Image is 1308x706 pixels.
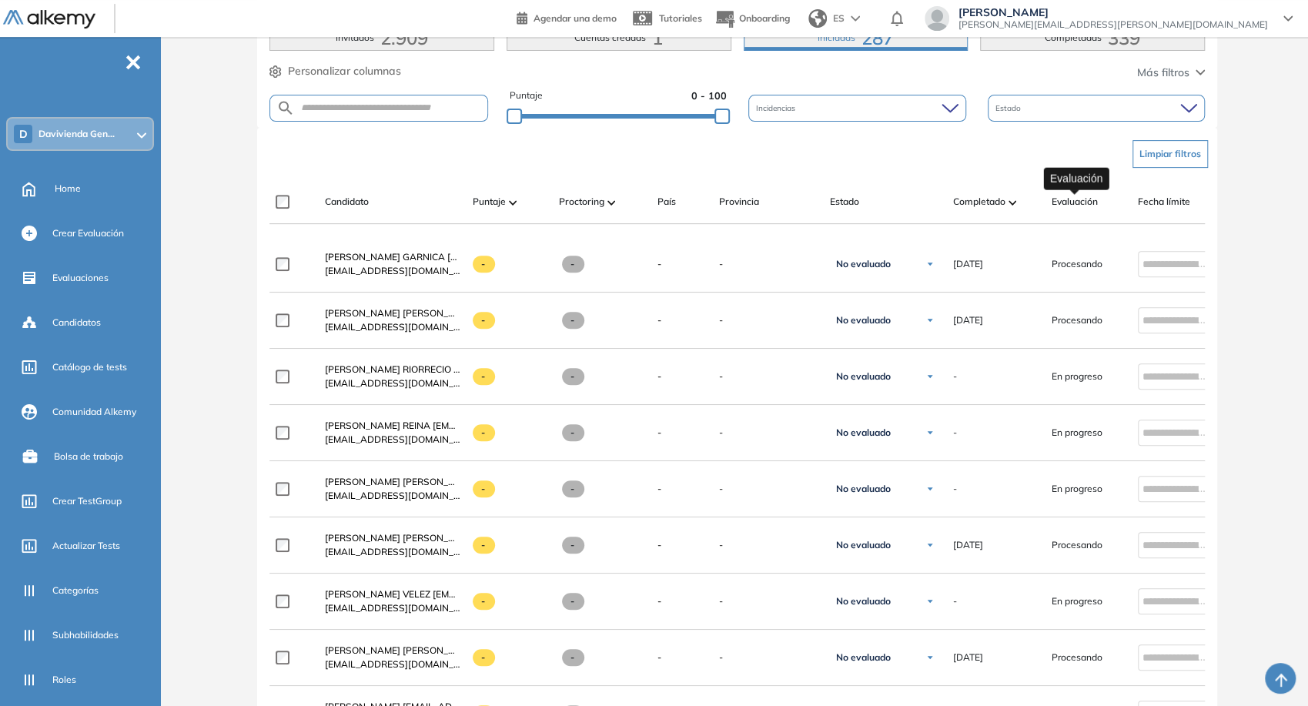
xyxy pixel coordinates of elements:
[925,653,935,662] img: Ícono de flecha
[836,314,891,326] span: No evaluado
[925,540,935,550] img: Ícono de flecha
[719,426,818,440] span: -
[836,370,891,383] span: No evaluado
[953,257,983,271] span: [DATE]
[925,484,935,494] img: Ícono de flecha
[509,200,517,205] img: [missing "en.ARROW_ALT" translation]
[925,259,935,269] img: Ícono de flecha
[657,370,661,383] span: -
[325,420,591,431] span: [PERSON_NAME] REINA [EMAIL_ADDRESS][DOMAIN_NAME]
[562,256,584,273] span: -
[1137,65,1205,81] button: Más filtros
[325,489,460,503] span: [EMAIL_ADDRESS][DOMAIN_NAME]
[756,102,798,114] span: Incidencias
[719,538,818,552] span: -
[719,651,818,664] span: -
[54,450,123,463] span: Bolsa de trabajo
[958,18,1268,31] span: [PERSON_NAME][EMAIL_ADDRESS][PERSON_NAME][DOMAIN_NAME]
[1052,313,1102,327] span: Procesando
[325,250,460,264] a: [PERSON_NAME] GARNICA [EMAIL_ADDRESS][PERSON_NAME][DOMAIN_NAME]
[1052,651,1102,664] span: Procesando
[325,601,460,615] span: [EMAIL_ADDRESS][DOMAIN_NAME]
[38,128,115,140] span: Davivienda Gen...
[52,673,76,687] span: Roles
[559,195,604,209] span: Proctoring
[473,537,495,554] span: -
[325,531,460,545] a: [PERSON_NAME] [PERSON_NAME][EMAIL_ADDRESS][DOMAIN_NAME]
[507,25,731,51] button: Cuentas creadas1
[657,482,661,496] span: -
[562,312,584,329] span: -
[1052,195,1098,209] span: Evaluación
[325,251,681,263] span: [PERSON_NAME] GARNICA [EMAIL_ADDRESS][PERSON_NAME][DOMAIN_NAME]
[925,316,935,325] img: Ícono de flecha
[830,195,859,209] span: Estado
[925,597,935,606] img: Ícono de flecha
[1132,140,1208,168] button: Limpiar filtros
[1137,65,1189,81] span: Más filtros
[719,257,818,271] span: -
[473,256,495,273] span: -
[55,182,81,196] span: Home
[739,12,790,24] span: Onboarding
[325,433,460,447] span: [EMAIL_ADDRESS][DOMAIN_NAME]
[325,476,637,487] span: [PERSON_NAME] [PERSON_NAME][EMAIL_ADDRESS][DOMAIN_NAME]
[953,370,957,383] span: -
[288,63,401,79] span: Personalizar columnas
[325,264,460,278] span: [EMAIL_ADDRESS][DOMAIN_NAME]
[473,480,495,497] span: -
[836,539,891,551] span: No evaluado
[1138,195,1190,209] span: Fecha límite
[52,226,124,240] span: Crear Evaluación
[473,424,495,441] span: -
[325,419,460,433] a: [PERSON_NAME] REINA [EMAIL_ADDRESS][DOMAIN_NAME]
[719,594,818,608] span: -
[473,593,495,610] span: -
[325,306,460,320] a: [PERSON_NAME] [PERSON_NAME][EMAIL_ADDRESS][DOMAIN_NAME]
[562,480,584,497] span: -
[925,428,935,437] img: Ícono de flecha
[52,628,119,642] span: Subhabilidades
[836,427,891,439] span: No evaluado
[562,593,584,610] span: -
[953,426,957,440] span: -
[325,587,460,601] a: [PERSON_NAME] VELEZ [EMAIL_ADDRESS][PERSON_NAME][DOMAIN_NAME]
[19,128,28,140] span: D
[836,651,891,664] span: No evaluado
[988,95,1205,122] div: Estado
[836,483,891,495] span: No evaluado
[657,651,661,664] span: -
[52,405,136,419] span: Comunidad Alkemy
[517,8,617,26] a: Agendar una demo
[836,258,891,270] span: No evaluado
[325,376,460,390] span: [EMAIL_ADDRESS][DOMAIN_NAME]
[925,372,935,381] img: Ícono de flecha
[748,95,965,122] div: Incidencias
[995,102,1024,114] span: Estado
[473,312,495,329] span: -
[325,363,460,376] a: [PERSON_NAME] RIORRECIO [EMAIL_ADDRESS][PERSON_NAME][DOMAIN_NAME]
[808,9,827,28] img: world
[325,657,460,671] span: [EMAIL_ADDRESS][DOMAIN_NAME]
[836,595,891,607] span: No evaluado
[52,539,120,553] span: Actualizar Tests
[325,588,667,600] span: [PERSON_NAME] VELEZ [EMAIL_ADDRESS][PERSON_NAME][DOMAIN_NAME]
[953,313,983,327] span: [DATE]
[1009,200,1016,205] img: [missing "en.ARROW_ALT" translation]
[269,63,401,79] button: Personalizar columnas
[659,12,702,24] span: Tutoriales
[325,644,637,656] span: [PERSON_NAME] [PERSON_NAME][EMAIL_ADDRESS][DOMAIN_NAME]
[52,360,127,374] span: Catálogo de tests
[744,25,968,51] button: Iniciadas287
[958,6,1268,18] span: [PERSON_NAME]
[980,25,1205,51] button: Completadas339
[657,313,661,327] span: -
[510,89,543,103] span: Puntaje
[953,651,983,664] span: [DATE]
[562,649,584,666] span: -
[325,195,369,209] span: Candidato
[534,12,617,24] span: Agendar una demo
[691,89,727,103] span: 0 - 100
[1052,257,1102,271] span: Procesando
[607,200,615,205] img: [missing "en.ARROW_ALT" translation]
